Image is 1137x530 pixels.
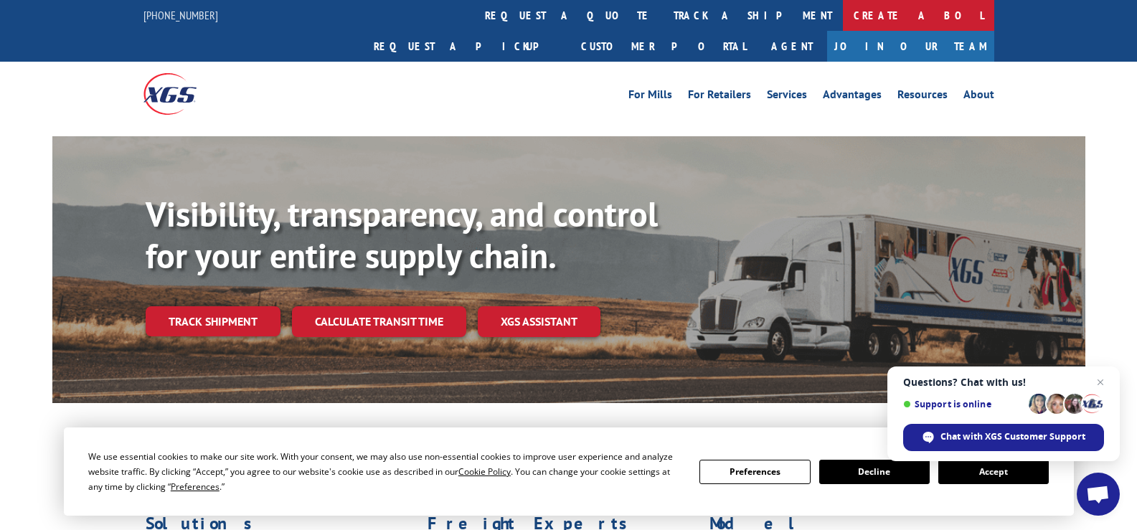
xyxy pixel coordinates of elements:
div: Cookie Consent Prompt [64,427,1074,516]
a: [PHONE_NUMBER] [143,8,218,22]
a: Customer Portal [570,31,757,62]
a: Open chat [1077,473,1120,516]
div: We use essential cookies to make our site work. With your consent, we may also use non-essential ... [88,449,682,494]
a: Request a pickup [363,31,570,62]
span: Chat with XGS Customer Support [903,424,1104,451]
button: Accept [938,460,1049,484]
a: Calculate transit time [292,306,466,337]
span: Questions? Chat with us! [903,377,1104,388]
a: Resources [897,89,948,105]
button: Preferences [699,460,810,484]
a: For Mills [628,89,672,105]
a: Agent [757,31,827,62]
a: About [963,89,994,105]
button: Decline [819,460,930,484]
span: Cookie Policy [458,465,511,478]
a: Track shipment [146,306,280,336]
span: Support is online [903,399,1024,410]
a: Services [767,89,807,105]
span: Chat with XGS Customer Support [940,430,1085,443]
a: XGS ASSISTANT [478,306,600,337]
b: Visibility, transparency, and control for your entire supply chain. [146,191,658,278]
a: Advantages [823,89,882,105]
a: Join Our Team [827,31,994,62]
a: For Retailers [688,89,751,105]
span: Preferences [171,481,220,493]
